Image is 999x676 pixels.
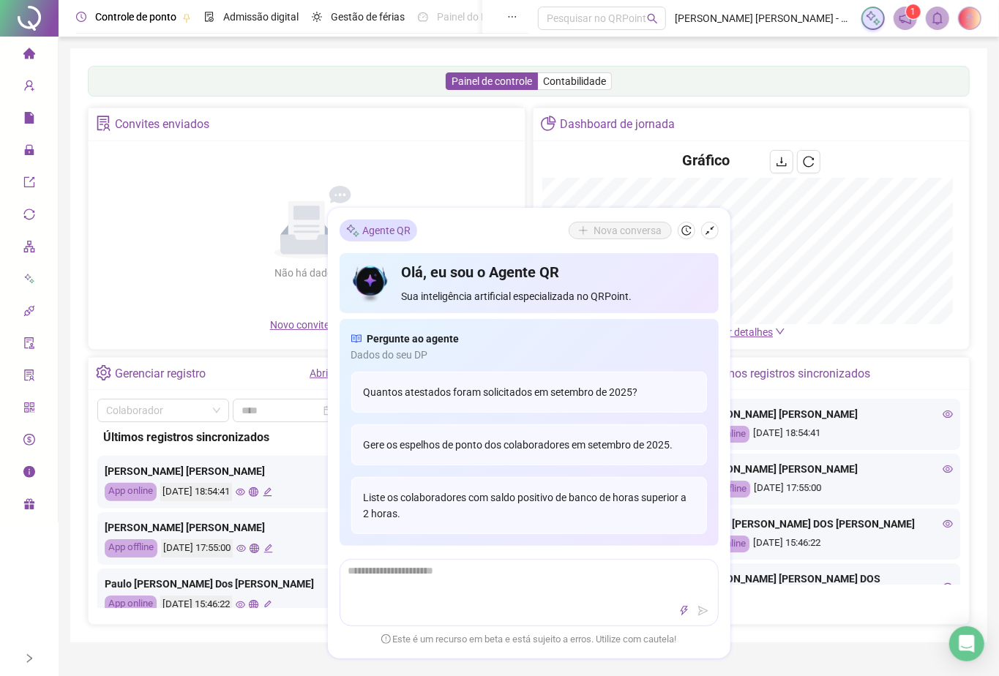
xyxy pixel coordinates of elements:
[949,626,984,661] div: Open Intercom Messenger
[23,234,35,263] span: apartment
[959,7,981,29] img: 84367
[105,483,157,501] div: App online
[437,11,494,23] span: Painel do DP
[906,4,921,19] sup: 1
[310,367,369,379] a: Abrir registro
[697,536,953,552] div: [DATE] 15:46:22
[775,326,785,337] span: down
[331,11,405,23] span: Gestão de férias
[716,326,773,338] span: Ver detalhes
[943,409,953,419] span: eye
[23,331,35,360] span: audit
[716,326,785,338] a: Ver detalhes down
[160,483,232,501] div: [DATE] 18:54:41
[682,150,730,170] h4: Gráfico
[105,463,360,479] div: [PERSON_NAME] [PERSON_NAME]
[96,365,111,380] span: setting
[697,481,953,497] div: [DATE] 17:55:00
[931,12,944,25] span: bell
[697,516,953,532] div: PAULO [PERSON_NAME] DOS [PERSON_NAME]
[161,539,233,557] div: [DATE] 17:55:00
[270,319,343,331] span: Novo convite
[249,487,258,497] span: global
[105,596,157,614] div: App online
[697,571,953,603] div: [PERSON_NAME] [PERSON_NAME] DOS [PERSON_NAME]
[676,602,693,620] button: thunderbolt
[351,372,707,413] div: Quantos atestados foram solicitados em setembro de 2025?
[236,600,245,609] span: eye
[23,105,35,135] span: file
[381,634,391,643] span: exclamation-circle
[263,600,272,609] span: edit
[351,331,362,347] span: read
[351,262,390,304] img: icon
[345,222,360,238] img: sparkle-icon.fc2bf0ac1784a2077858766a79e2daf3.svg
[943,464,953,474] span: eye
[23,73,35,102] span: user-add
[569,222,672,239] button: Nova conversa
[697,461,953,477] div: [PERSON_NAME] [PERSON_NAME]
[697,426,953,443] div: [DATE] 18:54:41
[312,12,322,22] span: sun
[351,477,707,534] div: Liste os colaboradores com saldo positivo de banco de horas superior a 2 horas.
[263,487,272,497] span: edit
[103,428,362,446] div: Últimos registros sincronizados
[697,406,953,422] div: [PERSON_NAME] [PERSON_NAME]
[340,219,417,241] div: Agente QR
[351,424,707,465] div: Gere os espelhos de ponto dos colaboradores em setembro de 2025.
[115,361,206,386] div: Gerenciar registro
[452,75,532,87] span: Painel de controle
[381,632,677,647] span: Este é um recurso em beta e está sujeito a erros. Utilize com cautela!
[679,606,689,616] span: thunderbolt
[647,13,658,24] span: search
[23,427,35,457] span: dollar
[367,331,460,347] span: Pergunte ao agente
[263,544,273,553] span: edit
[249,600,258,609] span: global
[865,10,881,26] img: sparkle-icon.fc2bf0ac1784a2077858766a79e2daf3.svg
[776,156,787,168] span: download
[681,225,692,236] span: history
[23,459,35,489] span: info-circle
[223,11,299,23] span: Admissão digital
[105,519,360,536] div: [PERSON_NAME] [PERSON_NAME]
[401,262,706,282] h4: Olá, eu sou o Agente QR
[705,225,715,236] span: shrink
[23,363,35,392] span: solution
[943,519,953,529] span: eye
[23,41,35,70] span: home
[911,7,916,17] span: 1
[115,112,209,137] div: Convites enviados
[23,395,35,424] span: qrcode
[708,361,870,386] div: Últimos registros sincronizados
[351,347,707,363] span: Dados do seu DP
[250,544,259,553] span: global
[23,138,35,167] span: lock
[239,265,374,281] div: Não há dados
[160,596,232,614] div: [DATE] 15:46:22
[675,10,853,26] span: [PERSON_NAME] [PERSON_NAME] - VIERAH EMPORIO & RESTAURANTE LTDA
[418,12,428,22] span: dashboard
[543,75,606,87] span: Contabilidade
[95,11,176,23] span: Controle de ponto
[507,12,517,22] span: ellipsis
[899,12,912,25] span: notification
[23,202,35,231] span: sync
[23,298,35,328] span: api
[541,116,556,131] span: pie-chart
[24,653,34,664] span: right
[23,170,35,199] span: export
[105,539,157,557] div: App offline
[105,576,360,592] div: Paulo [PERSON_NAME] Dos [PERSON_NAME]
[695,602,712,620] button: send
[560,112,675,137] div: Dashboard de jornada
[96,116,111,131] span: solution
[943,582,953,592] span: eye
[401,288,706,304] span: Sua inteligência artificial especializada no QRPoint.
[236,487,245,497] span: eye
[76,12,86,22] span: clock-circle
[204,12,214,22] span: file-done
[23,492,35,521] span: gift
[236,544,246,553] span: eye
[182,13,191,22] span: pushpin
